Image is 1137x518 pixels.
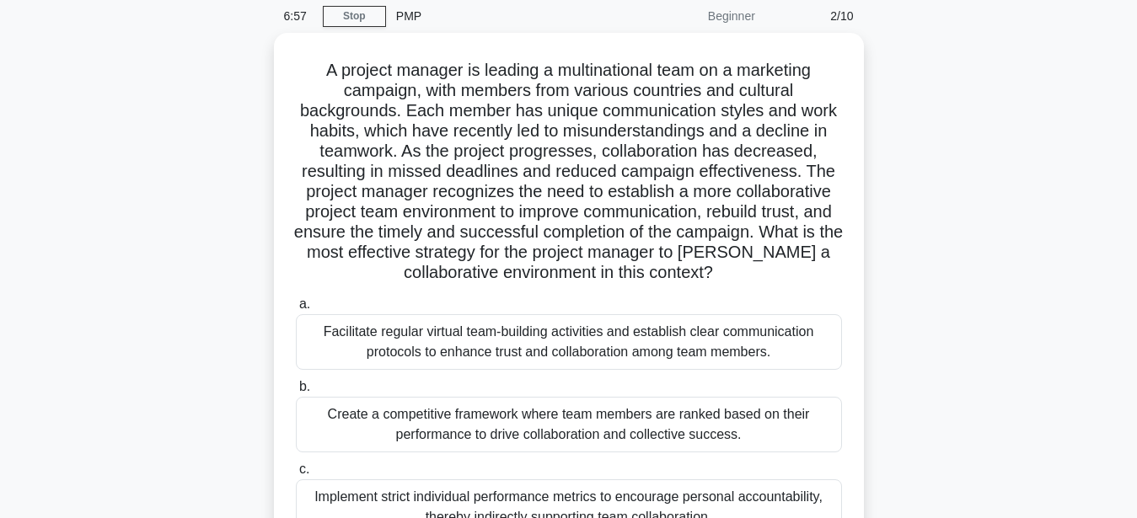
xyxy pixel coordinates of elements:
span: a. [299,296,310,311]
h5: A project manager is leading a multinational team on a marketing campaign, with members from vari... [294,60,844,284]
a: Stop [323,6,386,27]
div: Create a competitive framework where team members are ranked based on their performance to drive ... [296,397,842,452]
span: b. [299,379,310,393]
span: c. [299,462,309,476]
div: Facilitate regular virtual team-building activities and establish clear communication protocols t... [296,314,842,370]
